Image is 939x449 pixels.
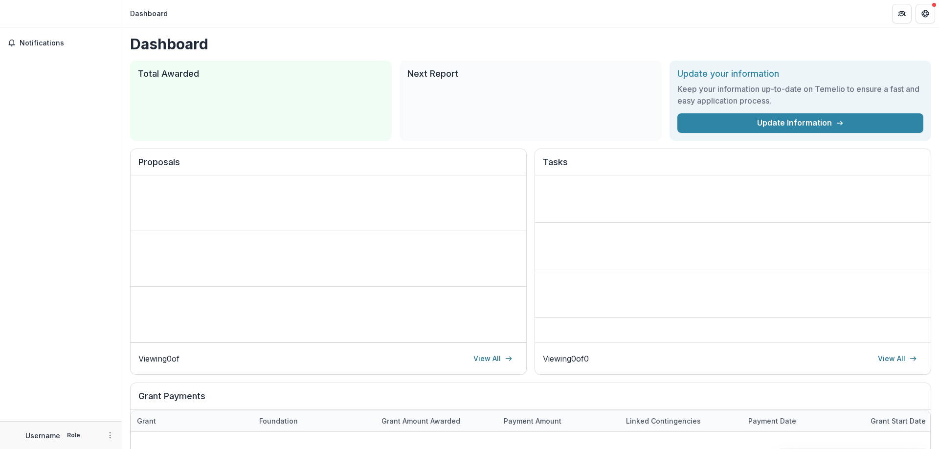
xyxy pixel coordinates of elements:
button: Partners [892,4,912,23]
p: Username [25,430,60,441]
a: View All [468,351,518,366]
h1: Dashboard [130,35,931,53]
p: Role [64,431,83,440]
a: Update Information [677,113,923,133]
nav: breadcrumb [126,6,172,21]
span: Notifications [20,39,114,47]
h2: Proposals [138,157,518,175]
p: Viewing 0 of [138,353,179,364]
h3: Keep your information up-to-date on Temelio to ensure a fast and easy application process. [677,83,923,107]
h2: Update your information [677,68,923,79]
h2: Total Awarded [138,68,384,79]
h2: Tasks [543,157,923,175]
button: Get Help [916,4,935,23]
div: Dashboard [130,8,168,19]
h2: Next Report [407,68,653,79]
button: More [104,429,116,441]
a: View All [872,351,923,366]
button: Notifications [4,35,118,51]
p: Viewing 0 of 0 [543,353,589,364]
h2: Grant Payments [138,391,923,409]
